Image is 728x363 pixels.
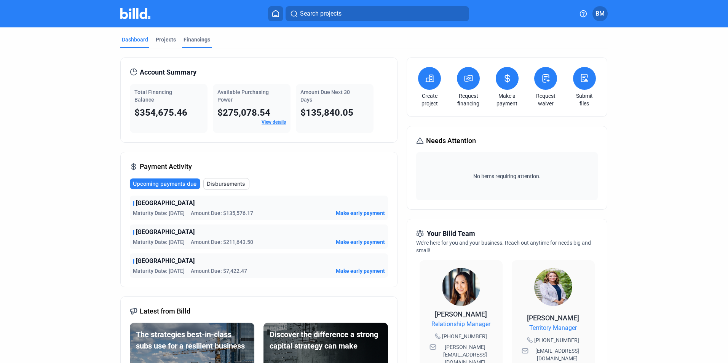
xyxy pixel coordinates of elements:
div: Discover the difference a strong capital strategy can make [270,329,382,352]
button: BM [592,6,608,21]
span: Relationship Manager [431,320,490,329]
button: Make early payment [336,267,385,275]
button: Upcoming payments due [130,178,200,189]
span: BM [595,9,605,18]
span: [PERSON_NAME] [527,314,579,322]
a: Submit files [571,92,598,107]
span: [PHONE_NUMBER] [534,336,579,344]
span: Amount Due: $135,576.17 [191,209,253,217]
a: Request waiver [532,92,559,107]
span: [GEOGRAPHIC_DATA] [136,256,195,266]
img: Relationship Manager [442,268,480,306]
span: Upcoming payments due [133,180,196,188]
span: Payment Activity [140,161,192,172]
span: Territory Manager [529,323,577,333]
img: Billd Company Logo [120,8,150,19]
a: Make a payment [494,92,520,107]
a: View details [262,119,286,125]
div: The strategies best-in-class subs use for a resilient business [136,329,248,352]
span: Disbursements [207,180,245,188]
span: Amount Due Next 30 Days [300,89,350,103]
button: Make early payment [336,238,385,246]
span: [GEOGRAPHIC_DATA] [136,199,195,208]
span: Amount Due: $211,643.50 [191,238,253,246]
div: Dashboard [122,36,148,43]
span: We're here for you and your business. Reach out anytime for needs big and small! [416,240,591,253]
button: Make early payment [336,209,385,217]
span: Needs Attention [426,135,476,146]
span: Latest from Billd [140,306,190,317]
span: Available Purchasing Power [217,89,269,103]
div: Financings [184,36,210,43]
span: Total Financing Balance [134,89,172,103]
button: Disbursements [203,178,249,189]
span: [PHONE_NUMBER] [442,333,487,340]
img: Territory Manager [534,268,572,306]
span: No items requiring attention. [419,172,594,180]
button: Search projects [286,6,469,21]
span: $354,675.46 [134,107,187,118]
span: Maturity Date: [DATE] [133,267,185,275]
span: [PERSON_NAME] [435,310,487,318]
span: $275,078.54 [217,107,270,118]
span: $135,840.05 [300,107,353,118]
span: Your Billd Team [427,228,475,239]
a: Request financing [455,92,482,107]
span: Amount Due: $7,422.47 [191,267,247,275]
span: Maturity Date: [DATE] [133,209,185,217]
span: [GEOGRAPHIC_DATA] [136,228,195,237]
a: Create project [416,92,443,107]
span: Search projects [300,9,342,18]
span: [EMAIL_ADDRESS][DOMAIN_NAME] [530,347,585,362]
div: Projects [156,36,176,43]
span: Account Summary [140,67,196,78]
span: Maturity Date: [DATE] [133,238,185,246]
